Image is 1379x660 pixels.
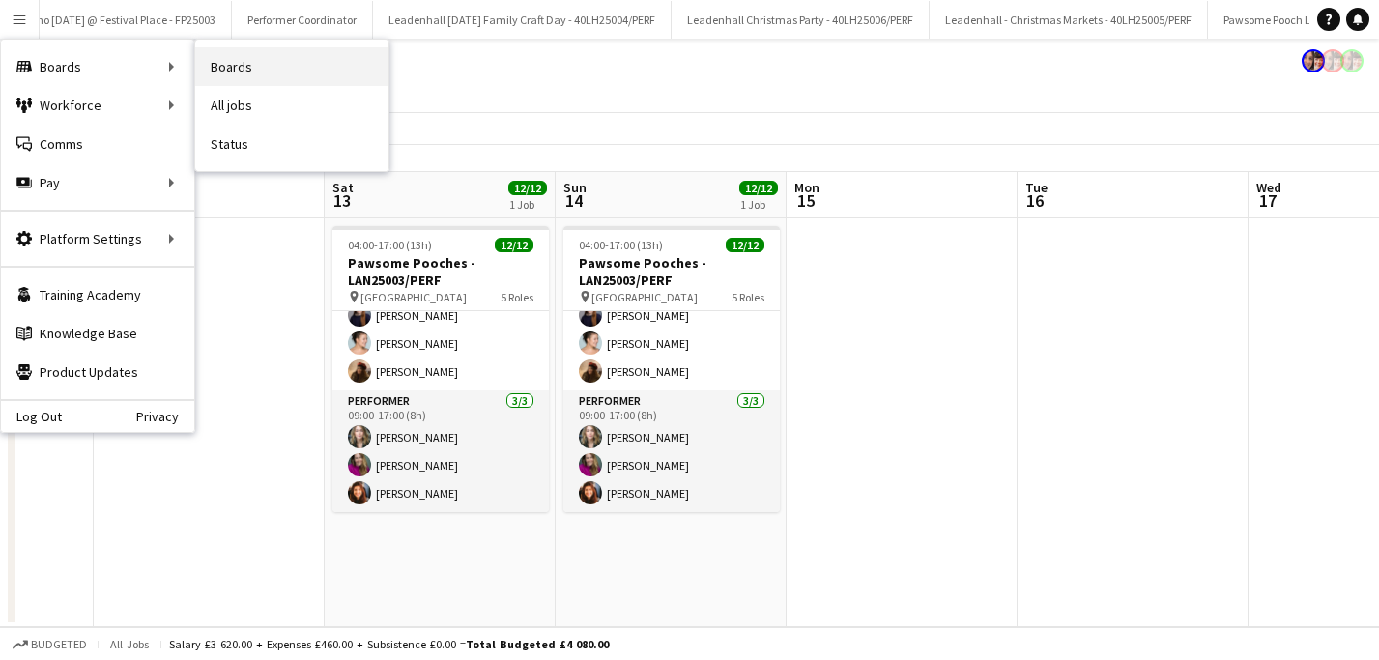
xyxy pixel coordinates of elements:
[791,189,819,212] span: 15
[195,125,388,163] a: Status
[1,275,194,314] a: Training Academy
[106,637,153,651] span: All jobs
[332,254,549,289] h3: Pawsome Pooches - LAN25003/PERF
[195,86,388,125] a: All jobs
[232,1,373,39] button: Performer Coordinator
[348,238,432,252] span: 04:00-17:00 (13h)
[930,1,1208,39] button: Leadenhall - Christmas Markets - 40LH25005/PERF
[1,163,194,202] div: Pay
[672,1,930,39] button: Leadenhall Christmas Party - 40LH25006/PERF
[794,179,819,196] span: Mon
[1,409,62,424] a: Log Out
[1340,49,1364,72] app-user-avatar: Performer Department
[495,238,533,252] span: 12/12
[1253,189,1281,212] span: 17
[732,290,764,304] span: 5 Roles
[563,254,780,289] h3: Pawsome Pooches - LAN25003/PERF
[563,179,587,196] span: Sun
[1,47,194,86] div: Boards
[330,189,354,212] span: 13
[1022,189,1048,212] span: 16
[1,219,194,258] div: Platform Settings
[726,238,764,252] span: 12/12
[739,181,778,195] span: 12/12
[1025,179,1048,196] span: Tue
[1321,49,1344,72] app-user-avatar: Performer Department
[501,290,533,304] span: 5 Roles
[360,290,467,304] span: [GEOGRAPHIC_DATA]
[136,409,194,424] a: Privacy
[1208,1,1370,39] button: Pawsome Pooch LAN24003
[1,314,194,353] a: Knowledge Base
[332,390,549,512] app-card-role: Performer3/309:00-17:00 (8h)[PERSON_NAME][PERSON_NAME][PERSON_NAME]
[509,197,546,212] div: 1 Job
[31,638,87,651] span: Budgeted
[373,1,672,39] button: Leadenhall [DATE] Family Craft Day - 40LH25004/PERF
[563,226,780,512] app-job-card: 04:00-17:00 (13h)12/12Pawsome Pooches - LAN25003/PERF [GEOGRAPHIC_DATA]5 Roles[PERSON_NAME]Oli Co...
[1,125,194,163] a: Comms
[195,47,388,86] a: Boards
[1302,49,1325,72] app-user-avatar: Performer Department
[579,238,663,252] span: 04:00-17:00 (13h)
[466,637,609,651] span: Total Budgeted £4 080.00
[740,197,777,212] div: 1 Job
[332,179,354,196] span: Sat
[560,189,587,212] span: 14
[169,637,609,651] div: Salary £3 620.00 + Expenses £460.00 + Subsistence £0.00 =
[1256,179,1281,196] span: Wed
[10,634,90,655] button: Budgeted
[1,353,194,391] a: Product Updates
[563,390,780,512] app-card-role: Performer3/309:00-17:00 (8h)[PERSON_NAME][PERSON_NAME][PERSON_NAME]
[508,181,547,195] span: 12/12
[2,1,232,39] button: Beano [DATE] @ Festival Place - FP25003
[332,226,549,512] app-job-card: 04:00-17:00 (13h)12/12Pawsome Pooches - LAN25003/PERF [GEOGRAPHIC_DATA]5 Roles[PERSON_NAME]Oli Co...
[591,290,698,304] span: [GEOGRAPHIC_DATA]
[1,86,194,125] div: Workforce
